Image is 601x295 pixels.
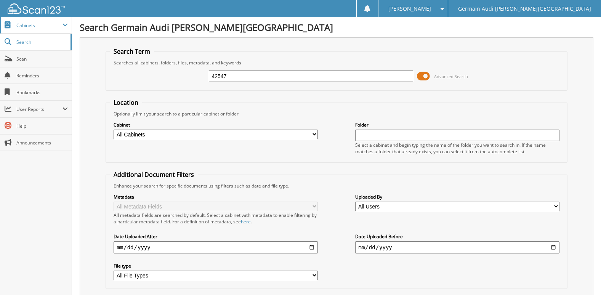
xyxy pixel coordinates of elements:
label: Cabinet [114,122,317,128]
div: Enhance your search for specific documents using filters such as date and file type. [110,183,563,189]
span: Announcements [16,139,68,146]
label: Date Uploaded After [114,233,317,240]
span: Cabinets [16,22,63,29]
a: here [241,218,251,225]
legend: Location [110,98,142,107]
span: Scan [16,56,68,62]
legend: Additional Document Filters [110,170,198,179]
h1: Search Germain Audi [PERSON_NAME][GEOGRAPHIC_DATA] [80,21,593,34]
span: Search [16,39,67,45]
span: Germain Audi [PERSON_NAME][GEOGRAPHIC_DATA] [458,6,591,11]
img: scan123-logo-white.svg [8,3,65,14]
div: Optionally limit your search to a particular cabinet or folder [110,111,563,117]
label: File type [114,263,317,269]
input: end [355,241,559,253]
span: Bookmarks [16,89,68,96]
label: Uploaded By [355,194,559,200]
label: Folder [355,122,559,128]
legend: Search Term [110,47,154,56]
span: [PERSON_NAME] [388,6,431,11]
span: Reminders [16,72,68,79]
iframe: Chat Widget [563,258,601,295]
span: User Reports [16,106,63,112]
span: Advanced Search [434,74,468,79]
div: All metadata fields are searched by default. Select a cabinet with metadata to enable filtering b... [114,212,317,225]
div: Searches all cabinets, folders, files, metadata, and keywords [110,59,563,66]
div: Select a cabinet and begin typing the name of the folder you want to search in. If the name match... [355,142,559,155]
label: Date Uploaded Before [355,233,559,240]
input: start [114,241,317,253]
span: Help [16,123,68,129]
label: Metadata [114,194,317,200]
